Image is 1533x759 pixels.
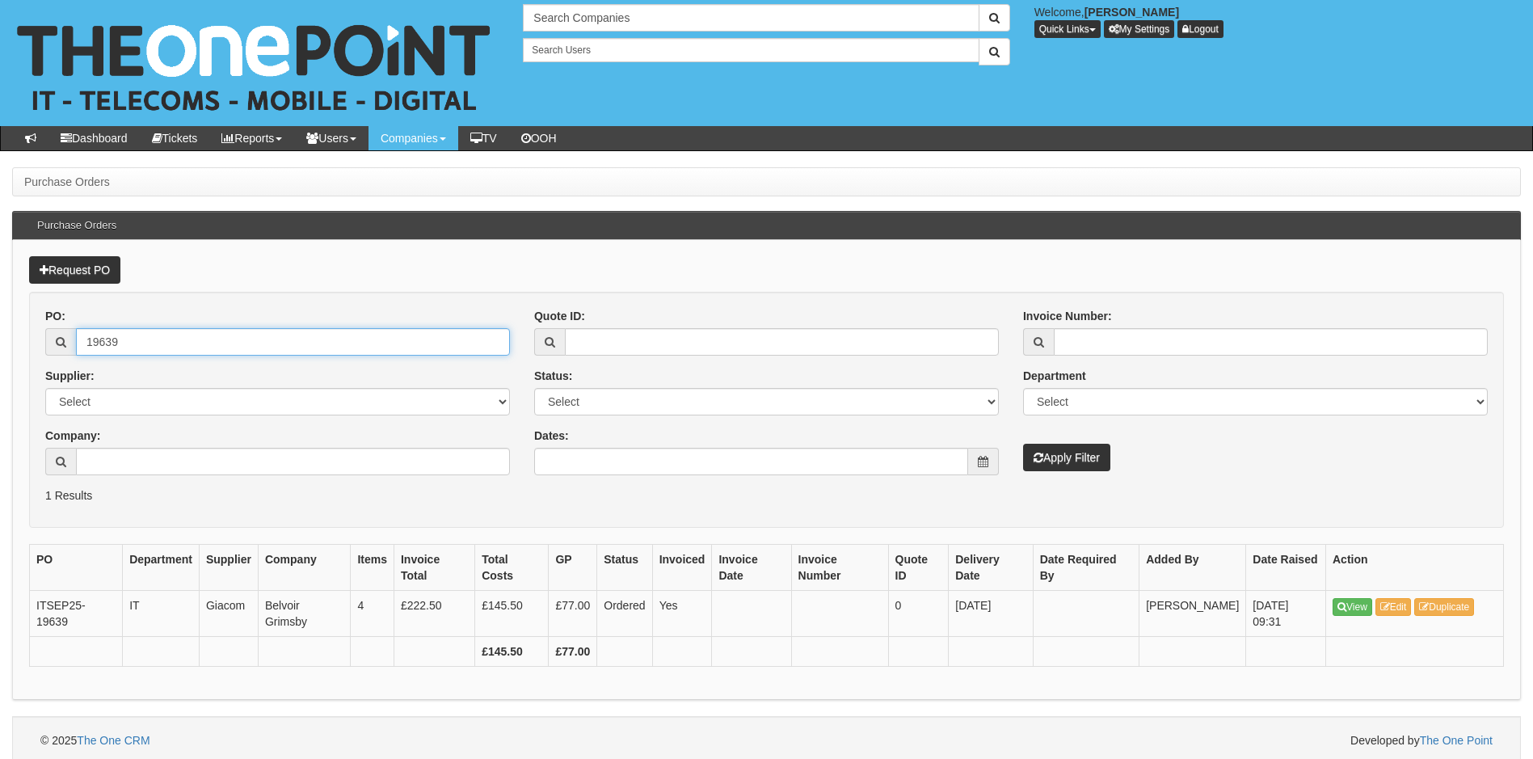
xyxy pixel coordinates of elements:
a: Duplicate [1414,598,1474,616]
a: Logout [1177,20,1223,38]
a: Edit [1375,598,1412,616]
label: Department [1023,368,1086,384]
td: £145.50 [475,591,549,637]
td: [PERSON_NAME] [1139,591,1246,637]
th: Status [597,545,652,591]
input: Search Users [523,38,979,62]
th: Department [123,545,200,591]
td: 0 [888,591,949,637]
a: Companies [369,126,458,150]
label: Invoice Number: [1023,308,1112,324]
label: Dates: [534,428,569,444]
th: Date Raised [1246,545,1326,591]
label: Company: [45,428,100,444]
td: 4 [351,591,394,637]
label: Supplier: [45,368,95,384]
th: Delivery Date [949,545,1033,591]
th: GP [549,545,597,591]
td: £77.00 [549,591,597,637]
input: Search Companies [523,4,979,32]
td: £222.50 [394,591,474,637]
label: Quote ID: [534,308,585,324]
label: PO: [45,308,65,324]
th: Company [258,545,350,591]
li: Purchase Orders [24,174,110,190]
th: Added By [1139,545,1246,591]
span: © 2025 [40,734,150,747]
td: [DATE] [949,591,1033,637]
p: 1 Results [45,487,1488,504]
a: My Settings [1104,20,1175,38]
th: Invoice Date [712,545,791,591]
a: View [1333,598,1372,616]
th: Total Costs [475,545,549,591]
th: Date Required By [1033,545,1139,591]
th: Items [351,545,394,591]
th: Invoice Total [394,545,474,591]
a: Reports [209,126,294,150]
h3: Purchase Orders [29,212,124,239]
div: Welcome, [1022,4,1533,38]
th: £77.00 [549,637,597,667]
label: Status: [534,368,572,384]
th: Supplier [199,545,258,591]
b: [PERSON_NAME] [1084,6,1179,19]
a: Dashboard [48,126,140,150]
td: Belvoir Grimsby [258,591,350,637]
a: Users [294,126,369,150]
td: Giacom [199,591,258,637]
span: Developed by [1350,732,1493,748]
td: ITSEP25-19639 [30,591,123,637]
a: TV [458,126,509,150]
td: IT [123,591,200,637]
a: Tickets [140,126,210,150]
a: The One CRM [77,734,150,747]
button: Apply Filter [1023,444,1110,471]
th: Invoice Number [791,545,888,591]
th: Quote ID [888,545,949,591]
th: PO [30,545,123,591]
a: Request PO [29,256,120,284]
td: [DATE] 09:31 [1246,591,1326,637]
td: Yes [652,591,712,637]
th: Action [1326,545,1504,591]
a: OOH [509,126,569,150]
th: Invoiced [652,545,712,591]
a: The One Point [1420,734,1493,747]
th: £145.50 [475,637,549,667]
td: Ordered [597,591,652,637]
button: Quick Links [1034,20,1101,38]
